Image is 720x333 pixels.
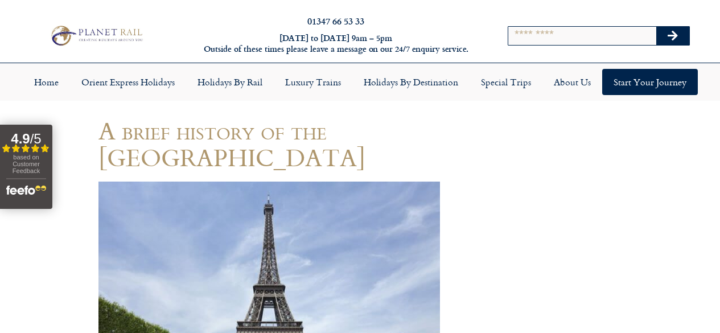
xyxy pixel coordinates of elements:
[47,23,145,47] img: Planet Rail Train Holidays Logo
[352,69,470,95] a: Holidays by Destination
[195,33,477,54] h6: [DATE] to [DATE] 9am – 5pm Outside of these times please leave a message on our 24/7 enquiry serv...
[656,27,689,45] button: Search
[470,69,542,95] a: Special Trips
[542,69,602,95] a: About Us
[307,14,364,27] a: 01347 66 53 33
[98,117,440,171] h1: A brief history of the [GEOGRAPHIC_DATA]
[23,69,70,95] a: Home
[6,69,714,95] nav: Menu
[186,69,274,95] a: Holidays by Rail
[602,69,698,95] a: Start your Journey
[70,69,186,95] a: Orient Express Holidays
[274,69,352,95] a: Luxury Trains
